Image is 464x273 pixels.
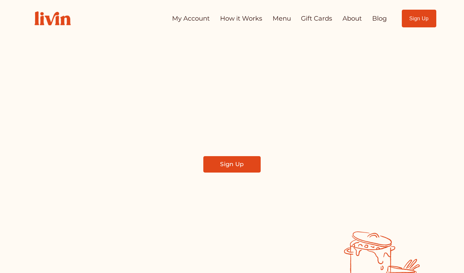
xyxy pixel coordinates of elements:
a: Blog [372,12,387,25]
img: Livin [28,5,77,32]
a: Sign Up [402,10,436,27]
a: Sign Up [203,156,260,173]
a: About [343,12,362,25]
a: My Account [172,12,210,25]
a: Menu [273,12,291,25]
span: Find a local chef who prepares customized, healthy meals in your kitchen [127,116,337,143]
a: How it Works [220,12,262,25]
span: Take Back Your Evenings [98,75,366,105]
a: Gift Cards [301,12,332,25]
